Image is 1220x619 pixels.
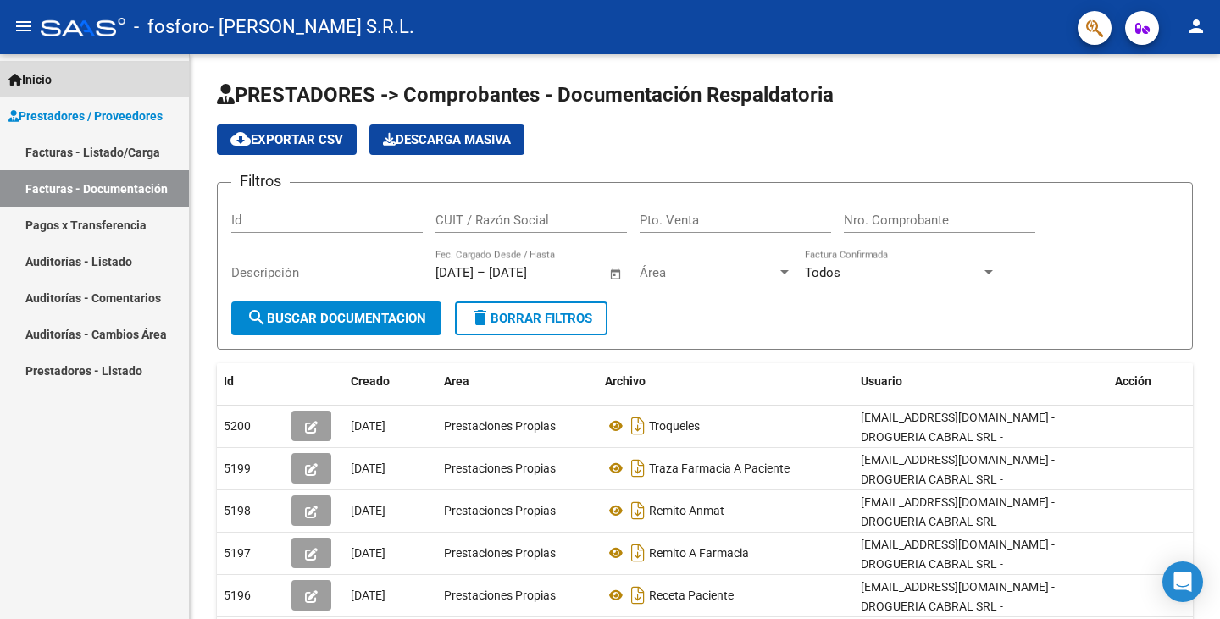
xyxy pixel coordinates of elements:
mat-icon: cloud_download [230,129,251,149]
span: Usuario [861,374,902,388]
span: [EMAIL_ADDRESS][DOMAIN_NAME] - DROGUERIA CABRAL SRL - [861,538,1055,571]
span: [DATE] [351,419,385,433]
span: Remito Anmat [649,504,724,517]
span: [EMAIL_ADDRESS][DOMAIN_NAME] - DROGUERIA CABRAL SRL - [861,411,1055,444]
span: Borrar Filtros [470,311,592,326]
i: Descargar documento [627,497,649,524]
span: Creado [351,374,390,388]
input: Fecha fin [489,265,571,280]
mat-icon: person [1186,16,1206,36]
datatable-header-cell: Acción [1108,363,1193,400]
span: 5197 [224,546,251,560]
span: - fosforo [134,8,209,46]
span: Receta Paciente [649,589,734,602]
span: Todos [805,265,840,280]
span: Traza Farmacia A Paciente [649,461,790,475]
span: Descarga Masiva [383,132,511,147]
mat-icon: delete [470,307,491,328]
datatable-header-cell: Creado [344,363,437,400]
span: 5200 [224,419,251,433]
app-download-masive: Descarga masiva de comprobantes (adjuntos) [369,124,524,155]
h3: Filtros [231,169,290,193]
mat-icon: search [247,307,267,328]
span: 5196 [224,589,251,602]
span: Prestaciones Propias [444,589,556,602]
datatable-header-cell: Area [437,363,598,400]
span: Prestaciones Propias [444,546,556,560]
div: Open Intercom Messenger [1162,561,1203,602]
span: Archivo [605,374,646,388]
span: PRESTADORES -> Comprobantes - Documentación Respaldatoria [217,83,834,107]
span: Prestaciones Propias [444,461,556,475]
button: Descarga Masiva [369,124,524,155]
span: Troqueles [649,419,700,433]
span: 5198 [224,504,251,517]
span: Prestaciones Propias [444,419,556,433]
span: [DATE] [351,461,385,475]
span: - [PERSON_NAME] S.R.L. [209,8,414,46]
span: [DATE] [351,546,385,560]
span: [EMAIL_ADDRESS][DOMAIN_NAME] - DROGUERIA CABRAL SRL - [861,495,1055,528]
span: Inicio [8,70,52,89]
span: Buscar Documentacion [247,311,426,326]
span: Id [224,374,234,388]
button: Open calendar [607,264,626,284]
span: Área [640,265,777,280]
button: Buscar Documentacion [231,301,441,335]
span: Prestaciones Propias [444,504,556,517]
input: Fecha inicio [435,265,474,280]
datatable-header-cell: Archivo [598,363,854,400]
datatable-header-cell: Id [217,363,285,400]
span: Area [444,374,469,388]
button: Exportar CSV [217,124,357,155]
span: [EMAIL_ADDRESS][DOMAIN_NAME] - DROGUERIA CABRAL SRL - [861,453,1055,486]
span: [DATE] [351,504,385,517]
span: 5199 [224,461,251,475]
i: Descargar documento [627,582,649,609]
button: Borrar Filtros [455,301,607,335]
span: Acción [1115,374,1151,388]
i: Descargar documento [627,539,649,566]
span: Remito A Farmacia [649,546,749,560]
span: [EMAIL_ADDRESS][DOMAIN_NAME] - DROGUERIA CABRAL SRL - [861,580,1055,613]
i: Descargar documento [627,455,649,482]
span: – [477,265,485,280]
datatable-header-cell: Usuario [854,363,1108,400]
i: Descargar documento [627,412,649,439]
span: Exportar CSV [230,132,343,147]
mat-icon: menu [14,16,34,36]
span: Prestadores / Proveedores [8,107,163,125]
span: [DATE] [351,589,385,602]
